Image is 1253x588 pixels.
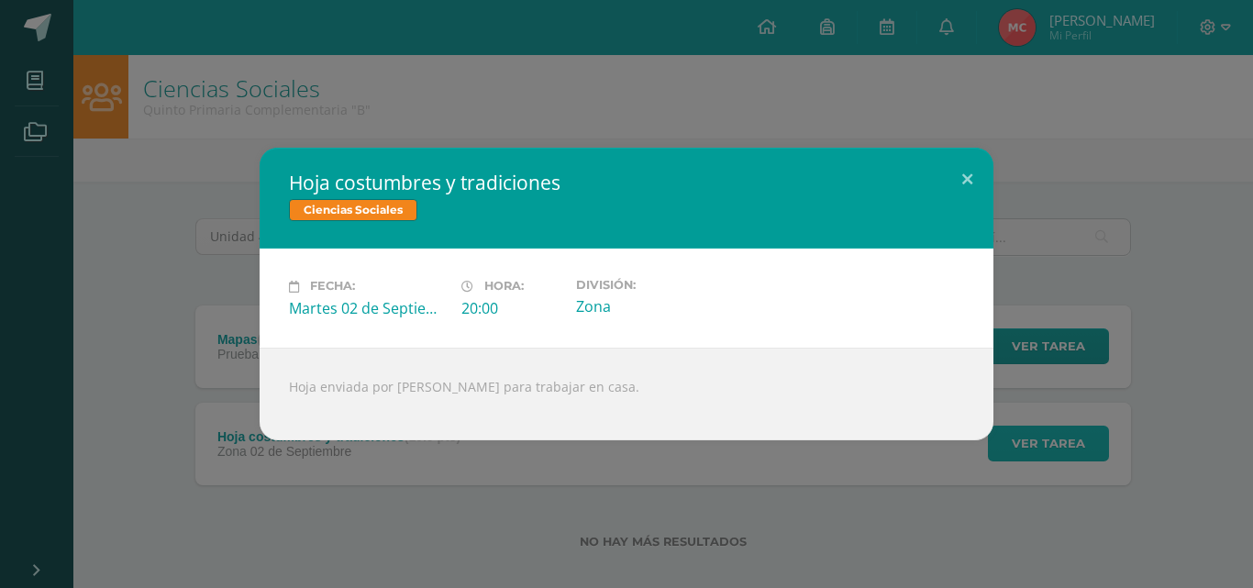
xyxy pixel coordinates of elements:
[576,278,734,292] label: División:
[310,280,355,294] span: Fecha:
[260,348,993,440] div: Hoja enviada por [PERSON_NAME] para trabajar en casa.
[941,148,993,210] button: Close (Esc)
[461,298,561,318] div: 20:00
[576,296,734,316] div: Zona
[289,170,964,195] h2: Hoja costumbres y tradiciones
[289,298,447,318] div: Martes 02 de Septiembre
[484,280,524,294] span: Hora:
[289,199,417,221] span: Ciencias Sociales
